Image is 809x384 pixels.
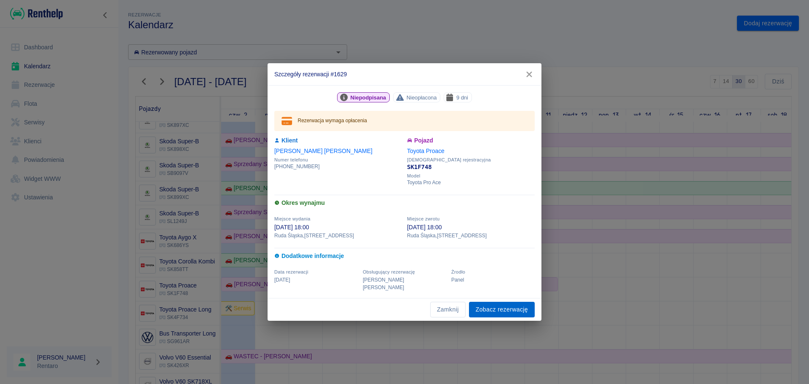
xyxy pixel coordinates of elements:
[274,223,402,232] p: [DATE] 18:00
[407,216,439,221] span: Miejsce zwrotu
[451,269,465,274] span: Żrodło
[407,223,535,232] p: [DATE] 18:00
[298,113,367,129] div: Rezerwacja wymaga opłacenia
[274,157,402,163] span: Numer telefonu
[407,148,445,154] a: Toyota Proace
[274,163,402,170] p: [PHONE_NUMBER]
[274,199,535,207] h6: Okres wynajmu
[274,276,358,284] p: [DATE]
[363,269,415,274] span: Obsługujący rezerwację
[363,276,446,291] p: [PERSON_NAME] [PERSON_NAME]
[274,148,372,154] a: [PERSON_NAME] [PERSON_NAME]
[430,302,466,317] button: Zamknij
[407,232,535,239] p: Ruda Śląska , [STREET_ADDRESS]
[403,93,440,102] span: Nieopłacona
[407,136,535,145] h6: Pojazd
[347,93,390,102] span: Niepodpisana
[407,179,535,186] p: Toyota Pro Ace
[274,136,402,145] h6: Klient
[451,276,535,284] p: Panel
[453,93,471,102] span: 9 dni
[274,252,535,260] h6: Dodatkowe informacje
[274,232,402,239] p: Ruda Śląska , [STREET_ADDRESS]
[407,173,535,179] span: Model
[268,63,541,85] h2: Szczegóły rezerwacji #1629
[274,269,308,274] span: Data rezerwacji
[274,216,311,221] span: Miejsce wydania
[407,163,535,172] p: SK1F748
[469,302,535,317] a: Zobacz rezerwację
[407,157,535,163] span: [DEMOGRAPHIC_DATA] rejestracyjna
